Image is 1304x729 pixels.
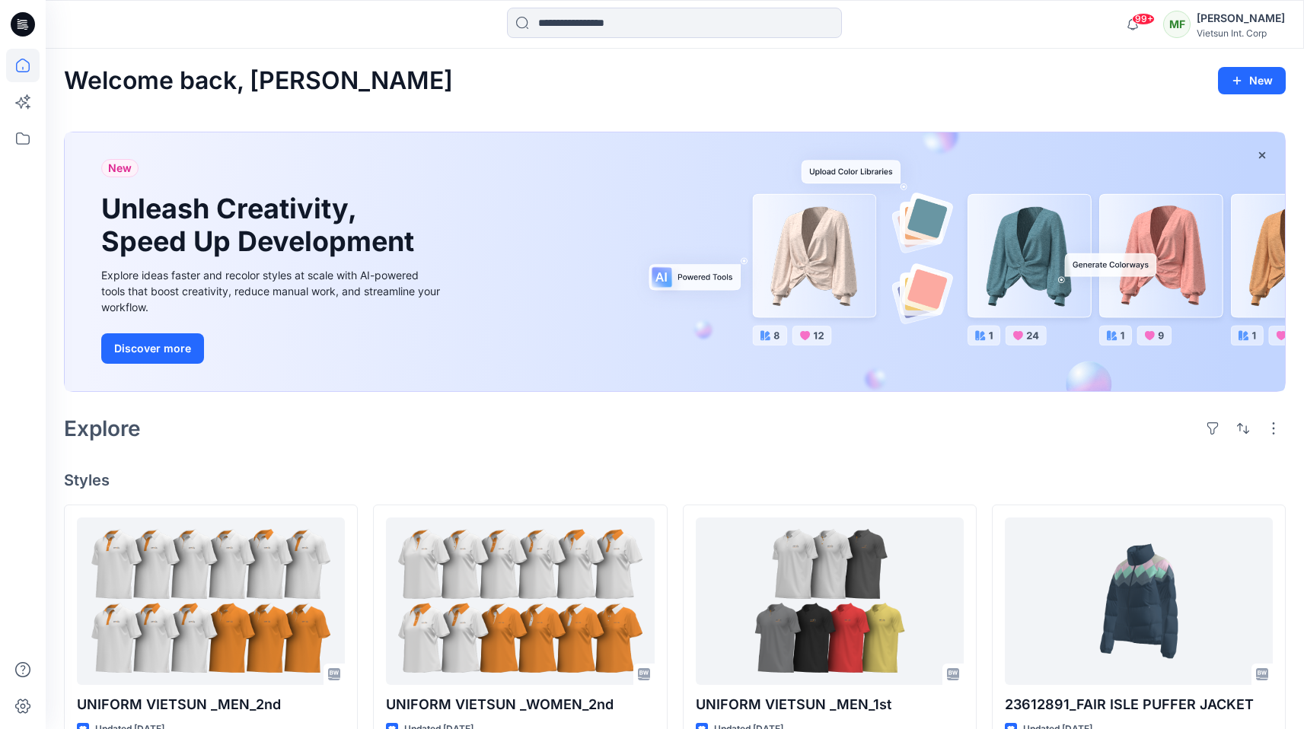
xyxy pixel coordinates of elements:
a: Discover more [101,333,444,364]
span: New [108,159,132,177]
a: 23612891_FAIR ISLE PUFFER JACKET [1005,517,1273,685]
div: MF [1163,11,1191,38]
span: 99+ [1132,13,1155,25]
p: UNIFORM VIETSUN _MEN_2nd [77,694,345,715]
a: UNIFORM VIETSUN _WOMEN_2nd [386,517,654,685]
a: UNIFORM VIETSUN _MEN_1st [696,517,964,685]
div: Vietsun Int. Corp [1197,27,1285,39]
h4: Styles [64,471,1286,489]
h2: Welcome back, [PERSON_NAME] [64,67,453,95]
p: UNIFORM VIETSUN _WOMEN_2nd [386,694,654,715]
h2: Explore [64,416,141,441]
button: Discover more [101,333,204,364]
a: UNIFORM VIETSUN _MEN_2nd [77,517,345,685]
p: UNIFORM VIETSUN _MEN_1st [696,694,964,715]
p: 23612891_FAIR ISLE PUFFER JACKET [1005,694,1273,715]
div: [PERSON_NAME] [1197,9,1285,27]
div: Explore ideas faster and recolor styles at scale with AI-powered tools that boost creativity, red... [101,267,444,315]
button: New [1218,67,1286,94]
h1: Unleash Creativity, Speed Up Development [101,193,421,258]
